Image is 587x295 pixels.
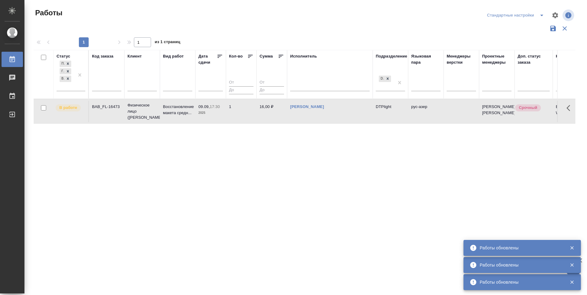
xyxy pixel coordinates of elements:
div: Работы обновлены [480,245,560,251]
button: Закрыть [566,262,578,268]
td: 16,00 ₽ [257,101,287,122]
div: Работы обновлены [480,279,560,285]
div: Подбор, Готов к работе, В работе [59,68,72,75]
div: Код работы [556,53,579,59]
div: Исполнитель выполняет работу [55,104,85,112]
div: Сумма [260,53,273,59]
a: [PERSON_NAME] [290,104,324,109]
div: Подбор, Готов к работе, В работе [59,75,72,83]
button: Сбросить фильтры [559,23,570,34]
div: Доп. статус заказа [518,53,550,65]
div: В работе [60,76,65,82]
input: До [260,86,284,94]
input: От [229,79,253,87]
div: Подбор, Готов к работе, В работе [59,60,72,68]
div: Языковая пара [411,53,441,65]
div: Подразделение [376,53,407,59]
button: Закрыть [566,279,578,285]
p: Срочный [519,105,537,111]
div: Работы обновлены [480,262,560,268]
div: DTPlight [378,75,392,83]
div: Проектные менеджеры [482,53,511,65]
div: Статус [57,53,70,59]
p: Восстановление макета средн... [163,104,192,116]
input: От [260,79,284,87]
span: из 1 страниц [155,38,180,47]
button: Здесь прячутся важные кнопки [563,101,578,115]
td: DTPlight [373,101,408,122]
div: BAB_FL-16473 [92,104,121,110]
button: Сохранить фильтры [547,23,559,34]
p: 09.09, [198,104,210,109]
div: Кол-во [229,53,243,59]
span: Настроить таблицу [548,8,563,23]
span: Работы [34,8,62,18]
td: рус-азер [408,101,444,122]
div: Исполнитель [290,53,317,59]
div: split button [485,10,548,20]
div: Вид работ [163,53,184,59]
div: Код заказа [92,53,113,59]
p: Физическое лицо ([PERSON_NAME]) [127,102,157,121]
p: 17:30 [210,104,220,109]
span: Посмотреть информацию [563,9,575,21]
input: До [229,86,253,94]
div: DTPlight [379,76,384,82]
div: Готов к работе [60,68,65,75]
td: 1 [226,101,257,122]
div: Подбор [60,61,65,67]
div: Дата сдачи [198,53,217,65]
div: Менеджеры верстки [447,53,476,65]
p: В работе [59,105,77,111]
button: Закрыть [566,245,578,251]
p: 2025 [198,110,223,116]
div: Клиент [127,53,142,59]
p: [PERSON_NAME], [PERSON_NAME] [482,104,511,116]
